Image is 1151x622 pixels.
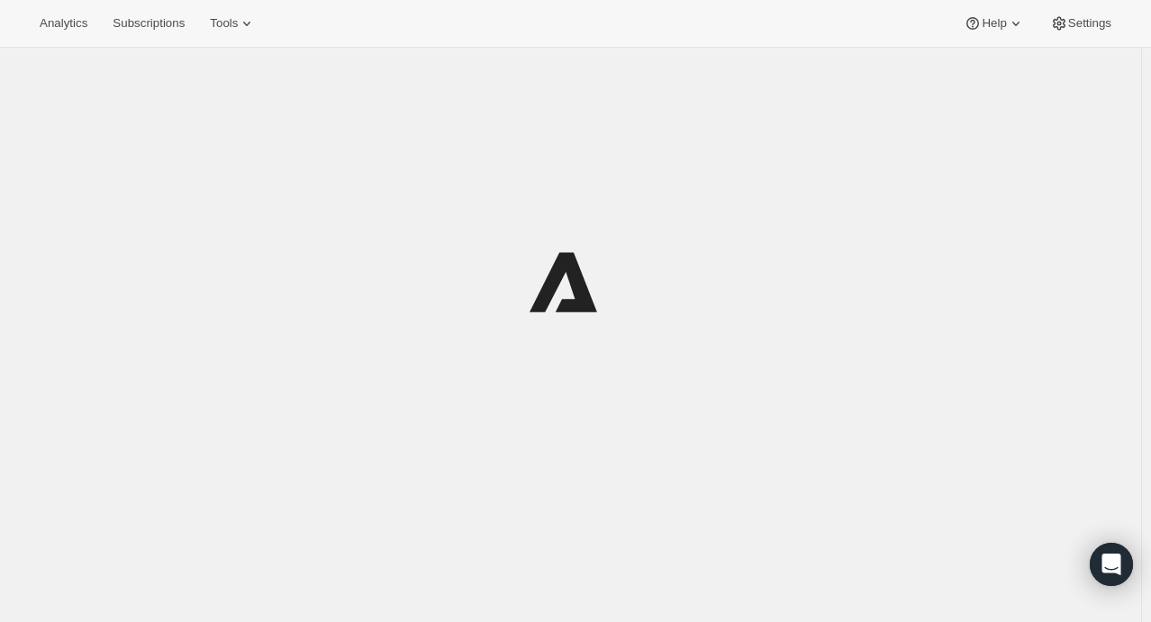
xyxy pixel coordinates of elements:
button: Help [953,11,1035,36]
span: Tools [210,16,238,31]
span: Help [982,16,1006,31]
button: Analytics [29,11,98,36]
button: Settings [1039,11,1122,36]
span: Settings [1068,16,1111,31]
span: Subscriptions [113,16,185,31]
button: Tools [199,11,267,36]
span: Analytics [40,16,87,31]
div: Open Intercom Messenger [1090,543,1133,586]
button: Subscriptions [102,11,195,36]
